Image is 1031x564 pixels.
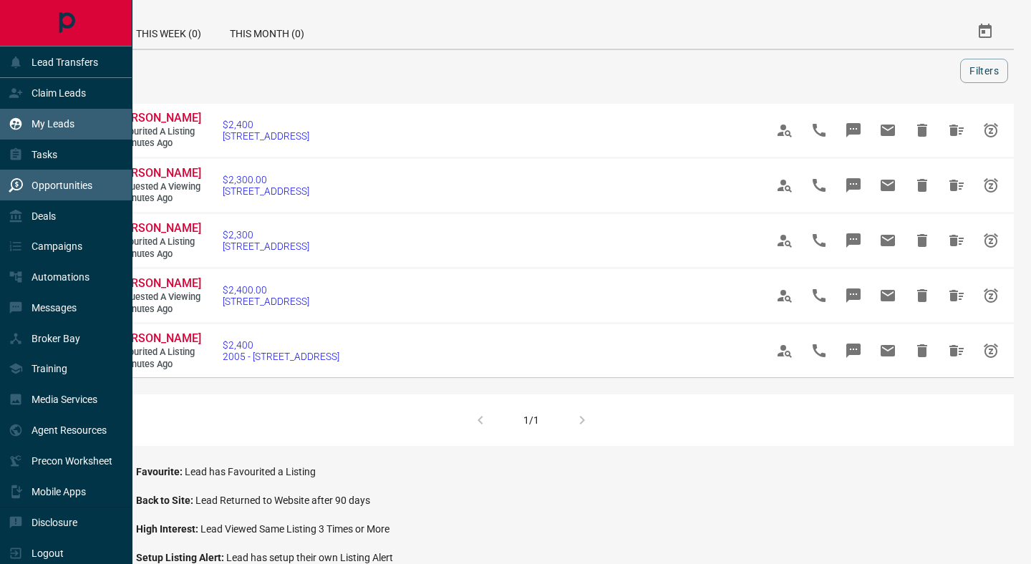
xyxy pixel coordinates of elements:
span: $2,300 [223,229,309,240]
span: Call [802,278,836,313]
span: Favourited a Listing [115,126,200,138]
span: [PERSON_NAME] [115,331,201,345]
a: $2,300[STREET_ADDRESS] [223,229,309,252]
span: 3 minutes ago [115,193,200,205]
span: $2,400 [223,339,339,351]
span: Snooze [974,223,1008,258]
span: 4 minutes ago [115,248,200,261]
span: Email [871,168,905,203]
span: Message [836,168,871,203]
span: Favourited a Listing [115,346,200,359]
span: [PERSON_NAME] [115,276,201,290]
span: [STREET_ADDRESS] [223,130,309,142]
span: 5 minutes ago [115,359,200,371]
span: Lead Returned to Website after 90 days [195,495,370,506]
span: [PERSON_NAME] [115,111,201,125]
span: View Profile [768,168,802,203]
span: Snooze [974,113,1008,147]
a: [PERSON_NAME] [115,111,200,126]
div: This Week (0) [122,14,216,49]
span: $2,300.00 [223,174,309,185]
span: $2,400 [223,119,309,130]
a: $2,300.00[STREET_ADDRESS] [223,174,309,197]
span: [STREET_ADDRESS] [223,296,309,307]
span: 3 minutes ago [115,137,200,150]
span: Hide All from Nigel Bactad [939,278,974,313]
span: Email [871,278,905,313]
span: Hide All from Nigel Bactad [939,113,974,147]
div: 1/1 [523,414,539,426]
span: $2,400.00 [223,284,309,296]
span: Message [836,278,871,313]
span: Snooze [974,278,1008,313]
span: Call [802,113,836,147]
span: Favourited a Listing [115,236,200,248]
span: View Profile [768,223,802,258]
span: Email [871,113,905,147]
a: [PERSON_NAME] [115,276,200,291]
button: Select Date Range [968,14,1002,49]
span: 5 minutes ago [115,303,200,316]
button: Filters [960,59,1008,83]
span: High Interest [136,523,200,535]
span: Setup Listing Alert [136,552,226,563]
span: Call [802,168,836,203]
a: [PERSON_NAME] [115,221,200,236]
span: Requested a Viewing [115,291,200,303]
span: Lead has setup their own Listing Alert [226,552,393,563]
a: [PERSON_NAME] [115,166,200,181]
span: Hide [905,223,939,258]
span: Message [836,334,871,368]
span: Hide All from Nigel Bactad [939,223,974,258]
span: Lead has Favourited a Listing [185,466,316,477]
span: 2005 - [STREET_ADDRESS] [223,351,339,362]
span: Requested a Viewing [115,181,200,193]
span: View Profile [768,113,802,147]
span: Snooze [974,168,1008,203]
span: Message [836,223,871,258]
a: [PERSON_NAME] [115,331,200,346]
span: [PERSON_NAME] [115,221,201,235]
a: $2,400.00[STREET_ADDRESS] [223,284,309,307]
span: View Profile [768,334,802,368]
a: $2,400[STREET_ADDRESS] [223,119,309,142]
span: Hide All from Nigel Bactad [939,168,974,203]
span: [STREET_ADDRESS] [223,240,309,252]
span: Email [871,223,905,258]
span: Email [871,334,905,368]
span: Favourite [136,466,185,477]
span: Lead Viewed Same Listing 3 Times or More [200,523,389,535]
span: Call [802,334,836,368]
span: [STREET_ADDRESS] [223,185,309,197]
span: Back to Site [136,495,195,506]
span: [PERSON_NAME] [115,166,201,180]
span: Call [802,223,836,258]
div: This Month (0) [216,14,319,49]
span: Hide [905,168,939,203]
span: Message [836,113,871,147]
span: Snooze [974,334,1008,368]
span: Hide [905,113,939,147]
span: Hide All from Nigel Bactad [939,334,974,368]
a: $2,4002005 - [STREET_ADDRESS] [223,339,339,362]
span: Hide [905,278,939,313]
span: View Profile [768,278,802,313]
span: Hide [905,334,939,368]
